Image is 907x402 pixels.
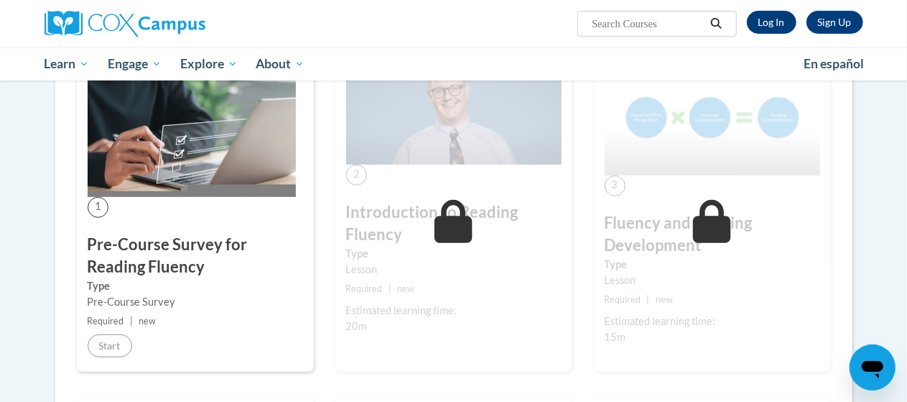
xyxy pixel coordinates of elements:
[45,11,205,37] img: Cox Campus
[605,331,626,343] span: 15m
[705,15,727,32] button: Search
[605,175,625,196] span: 3
[605,58,820,175] img: Course Image
[98,47,171,81] a: Engage
[256,55,304,73] span: About
[88,234,303,278] h3: Pre-Course Survey for Reading Fluency
[45,11,303,37] a: Cox Campus
[180,55,238,73] span: Explore
[171,47,247,81] a: Explore
[346,58,562,165] img: Course Image
[397,283,414,294] span: new
[35,47,99,81] a: Learn
[605,212,820,257] h3: Fluency and Reading Development
[605,273,820,288] div: Lesson
[656,294,673,305] span: new
[34,47,874,81] div: Main menu
[389,283,391,294] span: |
[346,320,368,332] span: 20m
[88,316,124,326] span: Required
[605,294,641,305] span: Required
[88,197,108,218] span: 1
[44,55,89,73] span: Learn
[806,11,863,34] a: Register
[139,316,156,326] span: new
[850,344,896,390] iframe: Button to launch messaging window
[647,294,650,305] span: |
[246,47,314,81] a: About
[605,257,820,273] label: Type
[795,49,874,79] a: En español
[88,294,303,310] div: Pre-Course Survey
[346,165,367,186] span: 2
[88,334,132,357] button: Start
[346,283,383,294] span: Required
[605,314,820,329] div: Estimated learning time:
[747,11,796,34] a: Log In
[108,55,162,73] span: Engage
[346,303,562,319] div: Estimated learning time:
[346,246,562,262] label: Type
[130,316,133,326] span: |
[88,58,296,197] img: Course Image
[88,278,303,294] label: Type
[346,201,562,246] h3: Introduction to Reading Fluency
[346,262,562,278] div: Lesson
[590,15,705,32] input: Search Courses
[804,56,865,71] span: En español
